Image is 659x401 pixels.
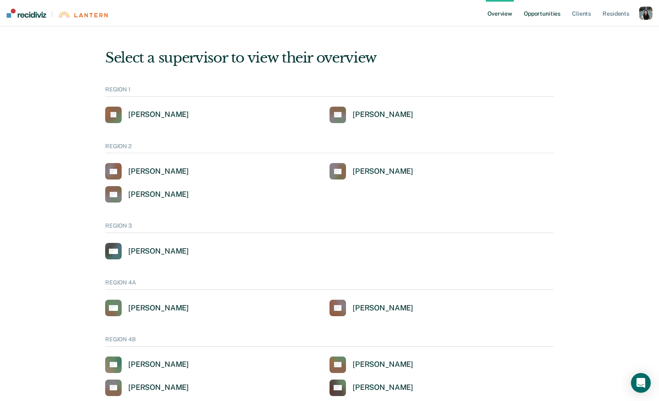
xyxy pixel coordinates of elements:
[46,11,58,18] span: |
[353,167,413,176] div: [PERSON_NAME]
[58,12,108,18] img: Lantern
[128,247,189,256] div: [PERSON_NAME]
[353,303,413,313] div: [PERSON_NAME]
[128,303,189,313] div: [PERSON_NAME]
[329,357,413,373] a: [PERSON_NAME]
[105,300,189,316] a: [PERSON_NAME]
[128,190,189,199] div: [PERSON_NAME]
[329,163,413,180] a: [PERSON_NAME]
[105,357,189,373] a: [PERSON_NAME]
[631,373,651,393] div: Open Intercom Messenger
[128,167,189,176] div: [PERSON_NAME]
[353,360,413,369] div: [PERSON_NAME]
[128,383,189,392] div: [PERSON_NAME]
[105,86,554,97] div: REGION 1
[329,107,413,123] a: [PERSON_NAME]
[353,110,413,119] div: [PERSON_NAME]
[329,380,413,396] a: [PERSON_NAME]
[105,336,554,347] div: REGION 4B
[105,107,189,123] a: [PERSON_NAME]
[105,186,189,203] a: [PERSON_NAME]
[105,243,189,259] a: [PERSON_NAME]
[105,279,554,290] div: REGION 4A
[7,9,46,18] img: Recidiviz
[105,49,554,66] div: Select a supervisor to view their overview
[353,383,413,392] div: [PERSON_NAME]
[128,110,189,119] div: [PERSON_NAME]
[329,300,413,316] a: [PERSON_NAME]
[7,9,108,18] a: |
[105,222,554,233] div: REGION 3
[105,163,189,180] a: [PERSON_NAME]
[128,360,189,369] div: [PERSON_NAME]
[105,143,554,154] div: REGION 2
[105,380,189,396] a: [PERSON_NAME]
